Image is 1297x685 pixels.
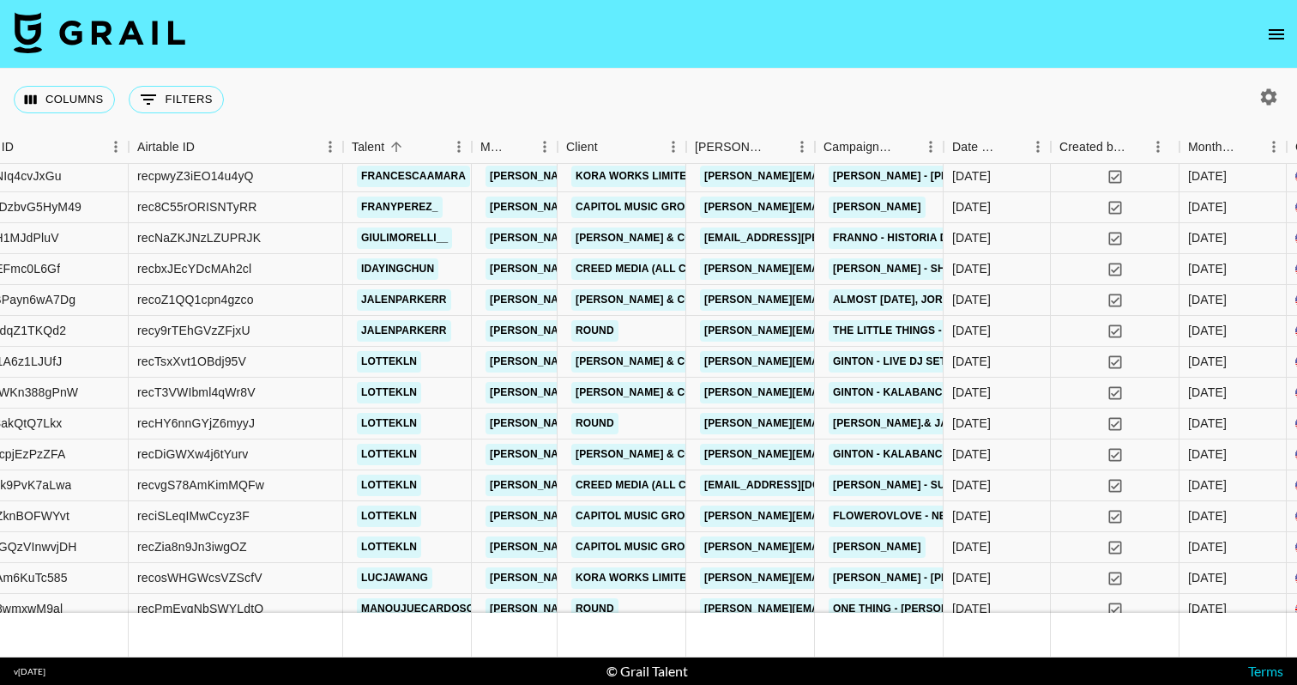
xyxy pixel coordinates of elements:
a: lottekln [357,413,421,434]
a: [PERSON_NAME][EMAIL_ADDRESS][DOMAIN_NAME] [486,289,765,311]
a: lottekln [357,444,421,465]
button: Menu [103,134,129,160]
a: [PERSON_NAME][EMAIL_ADDRESS][PERSON_NAME][DOMAIN_NAME] [700,289,1068,311]
img: Grail Talent [14,12,185,53]
div: Talent [343,130,472,164]
button: Sort [508,135,532,159]
a: [PERSON_NAME] - [PERSON_NAME] (Remix) [829,567,1066,589]
a: [PERSON_NAME] & Co LLC [571,289,721,311]
button: Menu [532,134,558,160]
div: Jul '25 [1188,600,1227,617]
div: recZia8n9Jn3iwgOZ [137,538,247,555]
div: 7/18/2025 [952,384,991,401]
a: [PERSON_NAME][EMAIL_ADDRESS][DOMAIN_NAME] [486,567,765,589]
div: recoZ1QQ1cpn4gzco [137,291,254,308]
a: [PERSON_NAME] & Co LLC [571,227,721,249]
div: 7/4/2025 [952,446,991,463]
button: Sort [1237,135,1261,159]
a: lottekln [357,536,421,558]
div: Airtable ID [137,130,195,164]
a: [PERSON_NAME] - She's a bad mama jama [829,258,1069,280]
div: 7/15/2025 [952,322,991,339]
a: [PERSON_NAME] [829,197,926,218]
a: manoujuecardoso [357,598,479,620]
a: lottekln [357,382,421,403]
a: [PERSON_NAME] - Sugar Daddy [829,475,1013,496]
a: francescaamara [357,166,470,187]
div: v [DATE] [14,666,45,677]
a: lottekln [357,475,421,496]
div: 7/30/2025 [952,476,991,494]
div: recvgS78AmKimMQFw [137,476,264,494]
div: recPmEvgNbSWYLdtO [137,600,263,617]
a: Capitol Music Group [571,197,703,218]
a: Creed Media (All Campaigns) [571,475,750,496]
a: [PERSON_NAME][EMAIL_ADDRESS][DOMAIN_NAME] [700,166,980,187]
button: Menu [317,134,343,160]
a: [PERSON_NAME] & Co LLC [571,382,721,403]
a: [PERSON_NAME][EMAIL_ADDRESS][DOMAIN_NAME] [486,197,765,218]
a: [PERSON_NAME] [829,536,926,558]
a: Almost [DATE], Jordana - Jupiter [829,289,1030,311]
a: Terms [1248,663,1283,679]
a: Round [571,413,618,434]
a: Creed Media (All Campaigns) [571,258,750,280]
a: [PERSON_NAME] - [PERSON_NAME] (Remix) [829,166,1066,187]
a: Ginton - Kalabancoro [829,444,970,465]
div: recNaZKJNzLZUPRJK [137,229,261,246]
button: Menu [789,134,815,160]
a: KORA WORKS LIMITED [571,166,698,187]
div: 7/3/2025 [952,600,991,617]
div: Talent [352,130,384,164]
button: Menu [446,134,472,160]
a: The Little Things - [PERSON_NAME] [829,320,1037,342]
div: 7/16/2025 [952,167,991,185]
a: lottekln [357,506,421,527]
a: [PERSON_NAME][EMAIL_ADDRESS][DOMAIN_NAME] [486,413,765,434]
div: Airtable ID [129,130,343,164]
a: [PERSON_NAME][EMAIL_ADDRESS][DOMAIN_NAME] [486,227,765,249]
a: [PERSON_NAME][EMAIL_ADDRESS][DOMAIN_NAME] [486,506,765,527]
a: [PERSON_NAME][EMAIL_ADDRESS][DOMAIN_NAME] [700,506,980,527]
div: recy9rTEhGVzZFjxU [137,322,250,339]
div: Created by Grail Team [1059,130,1126,164]
div: Manager [480,130,508,164]
a: [PERSON_NAME][EMAIL_ADDRESS][PERSON_NAME][DOMAIN_NAME] [700,444,1068,465]
a: KORA WORKS LIMITED [571,567,698,589]
button: Menu [918,134,944,160]
div: 7/16/2025 [952,229,991,246]
div: Campaign (Type) [823,130,894,164]
div: recHY6nnGYjZ6myyJ [137,415,255,432]
a: [PERSON_NAME][EMAIL_ADDRESS][DOMAIN_NAME] [700,598,980,620]
a: [PERSON_NAME][EMAIL_ADDRESS][DOMAIN_NAME] [486,382,765,403]
a: [PERSON_NAME][EMAIL_ADDRESS][PERSON_NAME][DOMAIN_NAME] [700,382,1068,403]
a: [PERSON_NAME][EMAIL_ADDRESS][DOMAIN_NAME] [700,197,980,218]
a: [PERSON_NAME][EMAIL_ADDRESS][DOMAIN_NAME] [486,166,765,187]
a: Franno - Historia de Amor [829,227,993,249]
a: Round [571,598,618,620]
a: jalenparkerr [357,289,451,311]
div: 7/16/2025 [952,569,991,586]
a: [PERSON_NAME][EMAIL_ADDRESS][DOMAIN_NAME] [700,413,980,434]
button: Sort [894,135,918,159]
a: [PERSON_NAME][EMAIL_ADDRESS][PERSON_NAME][DOMAIN_NAME] [700,351,1068,373]
div: 7/18/2025 [952,353,991,370]
div: reciSLeqIMwCcyz3F [137,507,250,524]
div: Booker [686,130,815,164]
div: Client [558,130,686,164]
button: Sort [384,135,408,159]
button: Menu [1025,134,1051,160]
a: [PERSON_NAME] & Co LLC [571,351,721,373]
div: Jul '25 [1188,384,1227,401]
button: Select columns [14,86,115,113]
a: [PERSON_NAME][EMAIL_ADDRESS][DOMAIN_NAME] [700,320,980,342]
a: lottekln [357,351,421,373]
button: Sort [14,135,38,159]
a: franyperez_ [357,197,443,218]
div: 7/1/2025 [952,198,991,215]
button: Sort [598,135,622,159]
a: giulimorelli__ [357,227,452,249]
a: Ginton - Live DJ Set ([GEOGRAPHIC_DATA]) - [GEOGRAPHIC_DATA] [829,351,1195,373]
a: [PERSON_NAME][EMAIL_ADDRESS][DOMAIN_NAME] [486,320,765,342]
div: Jul '25 [1188,446,1227,463]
